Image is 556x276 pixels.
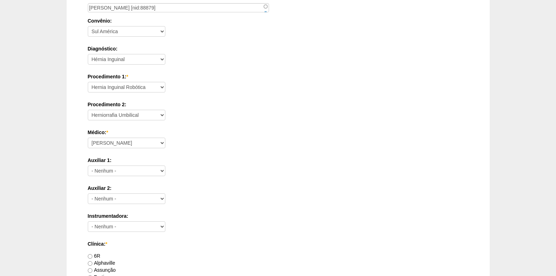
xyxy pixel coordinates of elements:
[105,241,107,247] span: Este campo é obrigatório.
[88,267,116,273] label: Assunção
[88,157,469,164] label: Auxiliar 1:
[88,253,100,259] label: 6R
[88,261,92,266] input: Alphaville
[88,45,469,52] label: Diagnóstico:
[88,268,92,273] input: Assunção
[88,73,469,80] label: Procedimento 1:
[106,130,108,135] span: Este campo é obrigatório.
[88,254,92,259] input: 6R
[126,74,128,79] span: Este campo é obrigatório.
[88,129,469,136] label: Médico:
[88,101,469,108] label: Procedimento 2:
[88,260,115,266] label: Alphaville
[88,17,469,24] label: Convênio:
[88,240,469,247] label: Clínica:
[88,185,469,192] label: Auxiliar 2:
[88,212,469,220] label: Instrumentadora:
